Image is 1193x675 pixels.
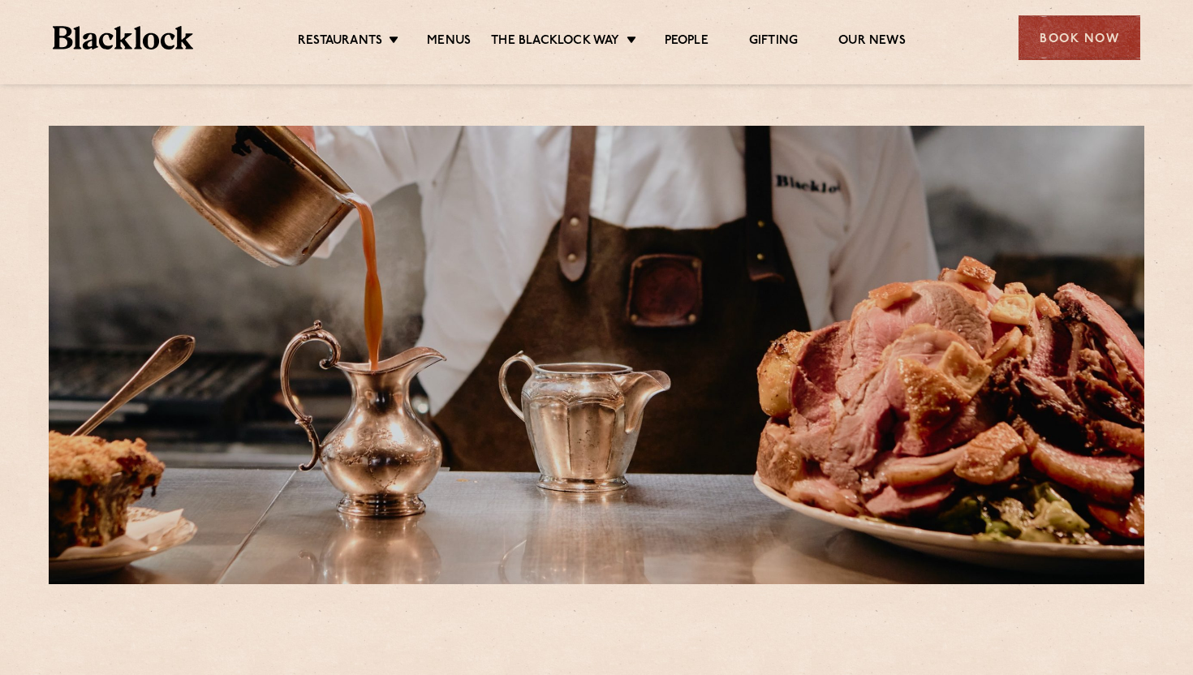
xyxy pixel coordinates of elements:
a: Menus [427,33,471,51]
a: The Blacklock Way [491,33,619,51]
div: Book Now [1019,15,1140,60]
a: Our News [838,33,906,51]
a: Gifting [749,33,798,51]
img: BL_Textured_Logo-footer-cropped.svg [53,26,193,49]
a: People [665,33,708,51]
a: Restaurants [298,33,382,51]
